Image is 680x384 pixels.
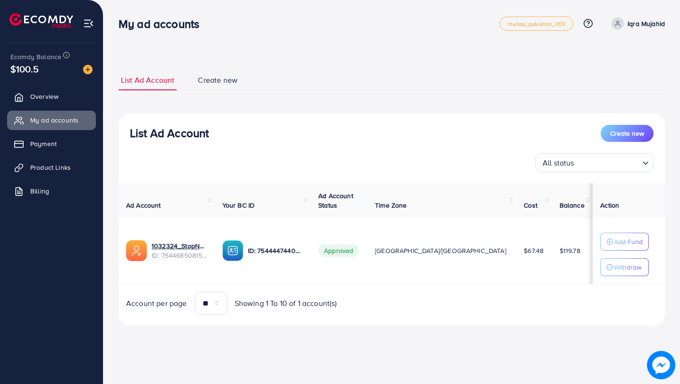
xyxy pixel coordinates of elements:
span: ID: 7544685081563119634 [152,251,207,260]
a: 1032324_StopNShops_1756634091318 [152,241,207,251]
button: Create new [601,125,654,142]
span: $100.5 [10,62,39,76]
span: Time Zone [375,201,407,210]
p: ID: 7544447440947134482 [248,245,304,256]
button: Withdraw [600,258,649,276]
p: Iqra Mujahid [628,18,665,29]
p: Withdraw [614,262,641,273]
p: Add Fund [614,236,643,247]
a: Iqra Mujahid [608,17,665,30]
h3: My ad accounts [119,17,207,31]
a: metap_pakistan_001 [500,17,573,31]
img: image [647,351,675,379]
a: Product Links [7,158,96,177]
span: Create new [610,129,644,138]
span: Your BC ID [222,201,255,210]
span: Cost [524,201,537,210]
span: Approved [318,244,359,257]
span: All status [541,156,576,170]
span: Balance [560,201,585,210]
img: logo [9,13,73,28]
input: Search for option [577,154,638,170]
a: Billing [7,182,96,201]
span: $67.48 [524,246,544,255]
img: image [83,65,93,74]
span: Product Links [30,163,71,172]
span: Ad Account [126,201,161,210]
span: My ad accounts [30,115,78,125]
a: Payment [7,134,96,153]
span: Billing [30,186,49,196]
span: [GEOGRAPHIC_DATA]/[GEOGRAPHIC_DATA] [375,246,506,255]
span: Account per page [126,298,187,309]
img: ic-ba-acc.ded83a64.svg [222,240,243,261]
span: Ecomdy Balance [10,52,61,61]
span: Action [600,201,619,210]
span: List Ad Account [121,75,174,86]
span: Ad Account Status [318,191,353,210]
h3: List Ad Account [130,126,209,140]
span: Showing 1 To 10 of 1 account(s) [235,298,337,309]
a: My ad accounts [7,111,96,130]
a: Overview [7,87,96,106]
img: ic-ads-acc.e4c84228.svg [126,240,147,261]
img: menu [83,18,94,29]
span: $119.78 [560,246,580,255]
div: Search for option [535,153,654,172]
div: <span class='underline'>1032324_StopNShops_1756634091318</span></br>7544685081563119634 [152,241,207,261]
span: Create new [198,75,238,86]
button: Add Fund [600,233,649,251]
span: Overview [30,92,59,101]
span: metap_pakistan_001 [508,21,565,27]
span: Payment [30,139,57,148]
